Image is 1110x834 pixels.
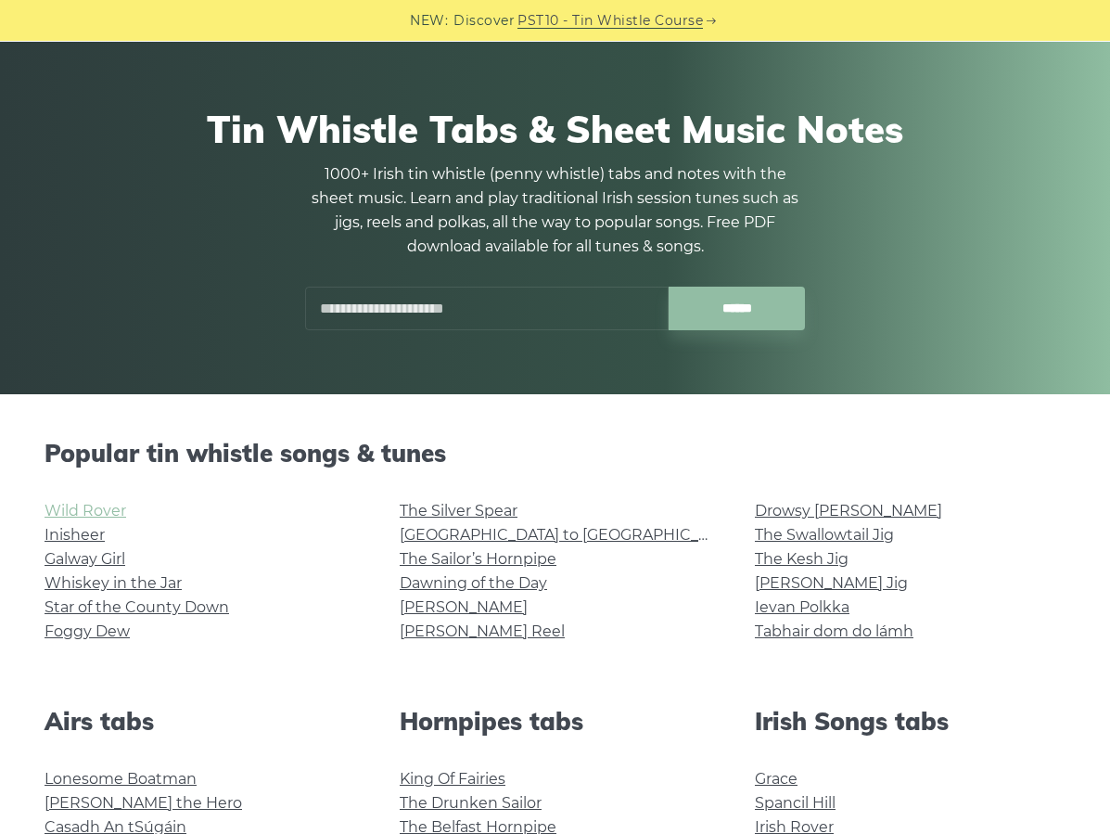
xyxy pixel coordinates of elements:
[45,439,1065,468] h2: Popular tin whistle songs & tunes
[400,794,542,812] a: The Drunken Sailor
[45,550,125,568] a: Galway Girl
[410,10,448,32] span: NEW:
[45,770,197,788] a: Lonesome Boatman
[755,707,1065,736] h2: Irish Songs tabs
[400,526,742,544] a: [GEOGRAPHIC_DATA] to [GEOGRAPHIC_DATA]
[45,598,229,616] a: Star of the County Down
[305,162,806,259] p: 1000+ Irish tin whistle (penny whistle) tabs and notes with the sheet music. Learn and play tradi...
[45,526,105,544] a: Inisheer
[54,107,1056,151] h1: Tin Whistle Tabs & Sheet Music Notes
[45,622,130,640] a: Foggy Dew
[755,550,848,568] a: The Kesh Jig
[45,502,126,520] a: Wild Rover
[755,770,797,788] a: Grace
[755,598,849,616] a: Ievan Polkka
[400,770,505,788] a: King Of Fairies
[453,10,515,32] span: Discover
[45,574,182,592] a: Whiskey in the Jar
[755,574,908,592] a: [PERSON_NAME] Jig
[400,574,547,592] a: Dawning of the Day
[755,622,913,640] a: Tabhair dom do lámh
[400,550,556,568] a: The Sailor’s Hornpipe
[517,10,703,32] a: PST10 - Tin Whistle Course
[400,707,710,736] h2: Hornpipes tabs
[755,794,836,812] a: Spancil Hill
[45,707,355,736] h2: Airs tabs
[45,794,242,812] a: [PERSON_NAME] the Hero
[400,622,565,640] a: [PERSON_NAME] Reel
[755,526,894,544] a: The Swallowtail Jig
[400,598,528,616] a: [PERSON_NAME]
[400,502,517,520] a: The Silver Spear
[755,502,942,520] a: Drowsy [PERSON_NAME]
